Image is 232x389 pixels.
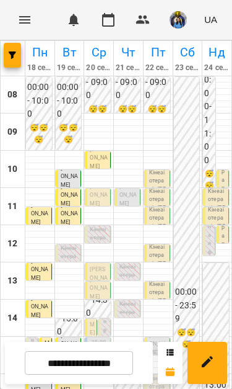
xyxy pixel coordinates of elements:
[116,62,139,102] h6: 00:00 - 09:00
[90,146,107,169] span: [PERSON_NAME]
[61,202,78,225] span: [PERSON_NAME]
[119,184,137,207] span: [PERSON_NAME]
[204,43,230,62] h6: Нд
[90,184,107,207] span: [PERSON_NAME]
[57,298,80,339] h6: 14:30 - 15:00
[175,43,200,62] h6: Сб
[27,122,51,146] h6: 😴😴😴
[61,244,79,295] p: Кінезіотерапія ([PERSON_NAME])
[116,43,141,62] h6: Чт
[27,43,53,62] h6: Пн
[204,60,214,168] h6: 00:00 - 11:00
[90,277,107,300] span: [PERSON_NAME]
[175,62,200,74] h6: 23 серп
[145,62,171,74] h6: 22 серп
[116,62,141,74] h6: 21 серп
[7,237,17,251] h6: 12
[175,285,199,326] h6: 00:00 - 23:59
[204,62,230,74] h6: 24 серп
[10,5,40,35] button: Menu
[119,300,137,351] p: Кінезіотерапія ([PERSON_NAME])
[27,62,53,74] h6: 18 серп
[57,62,82,74] h6: 19 серп
[204,13,217,26] span: UA
[86,280,110,320] h6: 14:00 - 14:30
[31,258,48,281] span: [PERSON_NAME]
[27,81,51,121] h6: 00:00 - 10:00
[119,263,137,313] p: Кінезіотерапія ([PERSON_NAME])
[145,43,171,62] h6: Пт
[175,327,199,351] h6: 😴😴😴
[7,200,17,213] h6: 11
[86,104,110,127] h6: 😴😴😴
[57,122,80,146] h6: 😴😴😴
[170,11,187,29] img: d1dec607e7f372b62d1bb04098aa4c64.jpeg
[31,202,48,225] span: [PERSON_NAME]
[90,226,108,276] p: Кінезіотерапія ([PERSON_NAME])
[116,104,139,127] h6: 😴😴😴
[86,43,111,62] h6: Ср
[61,165,78,188] span: [PERSON_NAME]
[7,163,17,176] h6: 10
[7,311,17,325] h6: 14
[7,274,17,288] h6: 13
[86,62,110,102] h6: 00:00 - 09:00
[7,88,17,102] h6: 08
[204,168,214,203] h6: 😴😴😴
[145,104,169,127] h6: 😴😴😴
[57,43,82,62] h6: Вт
[57,81,80,121] h6: 00:00 - 10:00
[90,249,107,289] span: Празднічний [PERSON_NAME]
[145,62,169,102] h6: 00:00 - 09:00
[31,295,48,318] span: [PERSON_NAME]
[86,62,111,74] h6: 20 серп
[61,184,78,207] span: [PERSON_NAME]
[7,125,17,139] h6: 09
[199,8,222,31] button: UA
